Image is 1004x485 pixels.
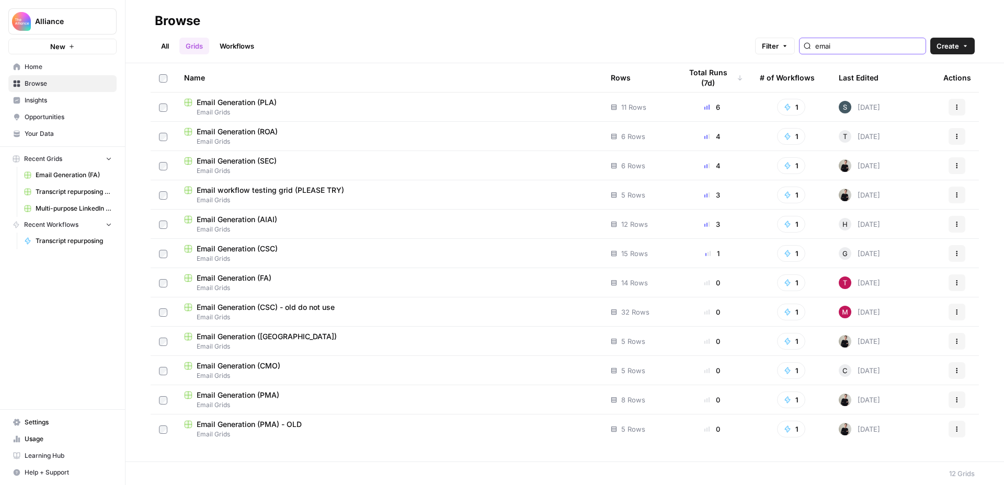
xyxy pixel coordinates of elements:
span: 32 Rows [621,307,649,317]
span: 11 Rows [621,102,646,112]
span: T [843,131,847,142]
span: Help + Support [25,468,112,477]
span: Email Generation (PMA) [197,390,279,400]
div: 12 Grids [949,468,975,479]
span: Multi-purpose LinkedIn Workflow Grid [36,204,112,213]
div: [DATE] [839,335,880,348]
button: 1 [777,128,805,145]
button: 1 [777,362,805,379]
div: 6 [681,102,743,112]
span: Settings [25,418,112,427]
span: Insights [25,96,112,105]
img: rzyuksnmva7rad5cmpd7k6b2ndco [839,335,851,348]
button: 1 [777,421,805,437]
span: C [842,365,848,376]
img: rzyuksnmva7rad5cmpd7k6b2ndco [839,423,851,435]
span: Email Grids [184,371,594,380]
button: 1 [777,245,805,262]
span: Email Grids [184,254,594,263]
span: 12 Rows [621,219,648,229]
span: G [842,248,848,259]
span: Recent Workflows [24,220,78,229]
span: Email Grids [184,342,594,351]
a: Grids [179,38,209,54]
span: 5 Rows [621,424,645,434]
span: 5 Rows [621,365,645,376]
a: Browse [8,75,117,92]
a: Learning Hub [8,447,117,464]
span: Browse [25,79,112,88]
img: dlzs0jrhnnjq7lmdizz9fbkpsjjw [839,276,851,289]
span: Email Generation (SEC) [197,156,277,166]
span: Home [25,62,112,72]
div: [DATE] [839,423,880,435]
a: Opportunities [8,109,117,125]
div: [DATE] [839,364,880,377]
a: Email Generation (CSC) - old do not useEmail Grids [184,302,594,322]
span: Email Generation (CSC) [197,244,278,254]
a: Email Generation (CSC)Email Grids [184,244,594,263]
img: rzyuksnmva7rad5cmpd7k6b2ndco [839,394,851,406]
a: Email Generation ([GEOGRAPHIC_DATA])Email Grids [184,331,594,351]
div: 3 [681,190,743,200]
div: [DATE] [839,101,880,113]
span: Opportunities [25,112,112,122]
div: [DATE] [839,218,880,230]
a: Home [8,59,117,75]
button: 1 [777,391,805,408]
div: [DATE] [839,247,880,260]
span: Email Grids [184,400,594,410]
div: 0 [681,336,743,347]
a: Email Generation (PLA)Email Grids [184,97,594,117]
span: Email workflow testing grid (PLEASE TRY) [197,185,344,195]
span: H [842,219,848,229]
div: 4 [681,160,743,171]
span: 14 Rows [621,278,648,288]
button: New [8,39,117,54]
a: Insights [8,92,117,109]
a: Email Generation (SEC)Email Grids [184,156,594,176]
span: Email Grids [184,313,594,322]
span: Email Generation (CMO) [197,361,280,371]
span: Email Generation (PMA) - OLD [197,419,302,430]
a: All [155,38,175,54]
input: Search [815,41,921,51]
span: Learning Hub [25,451,112,460]
div: [DATE] [839,189,880,201]
span: Email Grids [184,195,594,205]
div: 0 [681,278,743,288]
span: Email Generation (CSC) - old do not use [197,302,335,313]
span: Email Grids [184,283,594,293]
a: Email Generation (FA)Email Grids [184,273,594,293]
div: 1 [681,248,743,259]
img: zisfsfjavtjatavadd4sac4votan [839,306,851,318]
button: 1 [777,216,805,233]
div: 0 [681,424,743,434]
div: Last Edited [839,63,878,92]
button: 1 [777,274,805,291]
div: 0 [681,307,743,317]
div: Rows [611,63,631,92]
span: Email Generation ([GEOGRAPHIC_DATA]) [197,331,337,342]
img: Alliance Logo [12,12,31,31]
span: Email Generation (AIAI) [197,214,277,225]
button: Help + Support [8,464,117,481]
div: Total Runs (7d) [681,63,743,92]
div: [DATE] [839,306,880,318]
span: Email Grids [184,225,594,234]
a: Email Generation (AIAI)Email Grids [184,214,594,234]
button: 1 [777,187,805,203]
span: Create [937,41,959,51]
img: bo6gwtk78bbxl6expmw5g49788i4 [839,101,851,113]
div: Name [184,63,594,92]
div: [DATE] [839,130,880,143]
span: New [50,41,65,52]
button: Recent Grids [8,151,117,167]
button: 1 [777,304,805,320]
a: Email Generation (PMA) - OLDEmail Grids [184,419,594,439]
div: [DATE] [839,276,880,289]
button: 1 [777,99,805,116]
div: [DATE] [839,394,880,406]
span: Email Grids [184,108,594,117]
span: Recent Grids [24,154,62,164]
